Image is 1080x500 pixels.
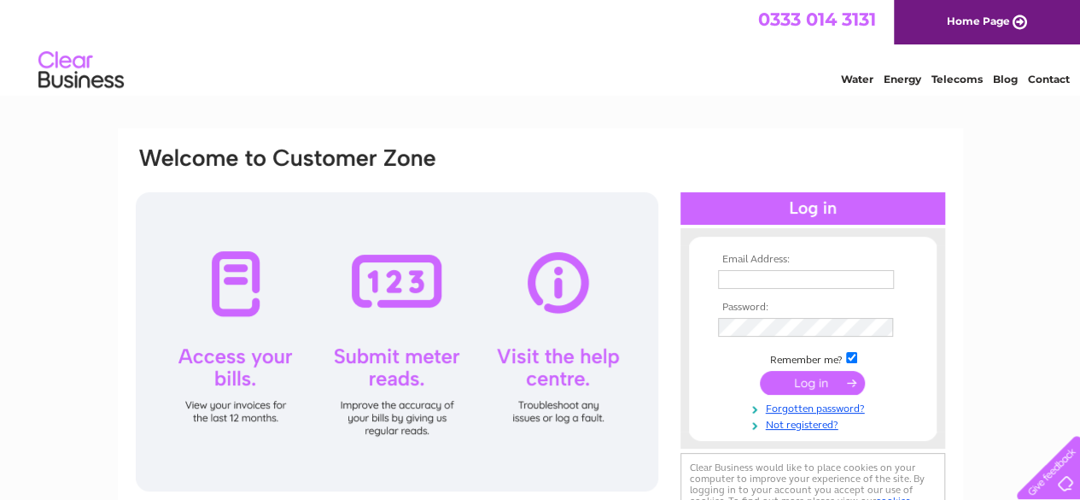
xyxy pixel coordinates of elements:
[714,302,912,314] th: Password:
[760,371,865,395] input: Submit
[931,73,983,85] a: Telecoms
[38,44,125,97] img: logo.png
[718,399,912,415] a: Forgotten password?
[758,9,876,30] a: 0333 014 3131
[884,73,921,85] a: Energy
[1028,73,1070,85] a: Contact
[137,9,944,83] div: Clear Business is a trading name of Verastar Limited (registered in [GEOGRAPHIC_DATA] No. 3667643...
[993,73,1018,85] a: Blog
[714,254,912,266] th: Email Address:
[718,415,912,432] a: Not registered?
[714,350,912,367] td: Remember me?
[841,73,873,85] a: Water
